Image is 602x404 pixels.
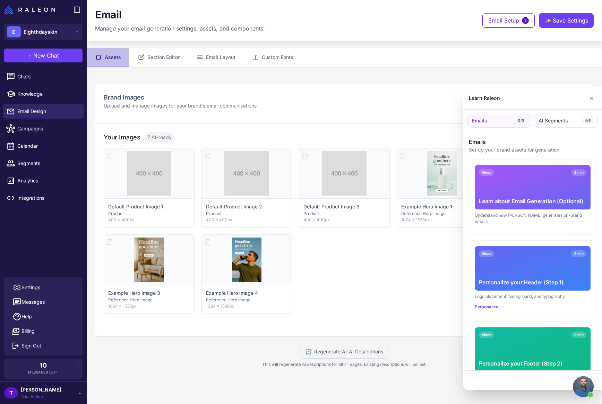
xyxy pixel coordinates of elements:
div: Personalize your Footer (Step 2) [479,359,586,368]
button: Close [586,91,596,105]
div: Learn Raleon [469,94,500,102]
span: Video [479,169,494,176]
button: Emails0/3 [467,114,531,128]
div: Understand how [PERSON_NAME] generates on-brand emails [475,212,591,225]
p: Set up your brand assets for generation [469,146,596,154]
span: 0/3 [515,117,527,124]
span: 2 min [571,169,586,176]
span: 3 min [571,332,586,338]
button: Personalize [475,304,498,310]
span: 3 min [571,250,586,257]
span: Emails [472,117,487,124]
h3: Emails [469,138,596,146]
div: Open chat [573,376,594,397]
button: AI Segments4/6 [534,114,598,128]
div: Logo placement, background, and typography [475,293,591,300]
div: Learn about Email Generation (Optional) [479,197,586,205]
span: Video [479,332,494,338]
span: AI Segments [539,117,568,124]
button: Close [576,375,596,386]
span: 4/6 [582,117,593,124]
div: Personalize your Header (Step 1) [479,278,586,286]
span: Video [479,250,494,257]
